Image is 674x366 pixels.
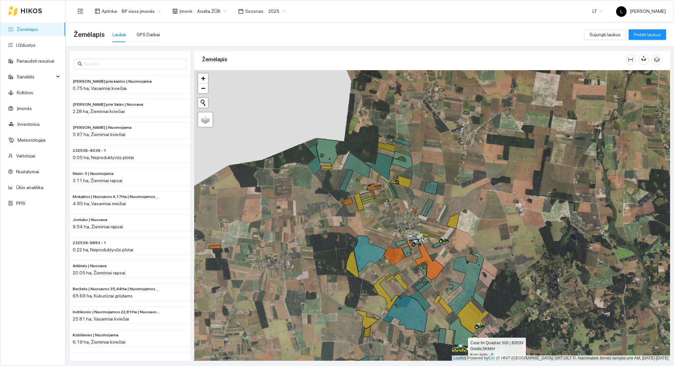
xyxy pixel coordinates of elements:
button: Pridėti laukus [629,29,666,40]
span: − [201,84,205,92]
a: Žemėlapis [17,27,38,32]
div: GPS Darbai [137,31,160,38]
span: column-width [626,57,635,62]
span: shop [172,9,178,14]
span: 2.28 ha, Žieminiai kviečiai [73,109,125,114]
span: Pridėti laukus [634,31,661,38]
span: Mokyklos | Nuosavos 4,17Ha | Nuomojamos 0,68Ha [73,194,161,200]
span: | [496,356,497,360]
button: Sujungti laukus [584,29,626,40]
span: 0.05 ha, Neproduktyvūs plotai [73,155,134,160]
span: 20.05 ha, Žieminiai rapsai [73,270,125,275]
span: Indrikonio | Nuomojamos 22,81Ha | Nuosavos 3,00 Ha [73,309,161,315]
a: Layers [198,112,213,127]
span: 5.97 ha, Žieminiai kviečiai [73,132,125,137]
div: | Powered by © HNIT-[GEOGRAPHIC_DATA]; ORT10LT ©, Nacionalinė žemės tarnyba prie AM, [DATE]-[DATE] [452,355,670,361]
a: Inventorius [17,122,40,127]
span: menu-fold [77,8,83,14]
span: BP visos įmonės [122,6,161,16]
span: LT [592,6,603,16]
span: 25.81 ha, Vasariniai kviečiai [73,316,129,322]
span: 232536-4039 - 1 [73,148,106,154]
a: Užduotys [16,42,36,48]
span: Sezonas : [245,8,264,15]
span: Arsėta ŽŪB [197,6,226,16]
input: Paieška [84,60,182,68]
span: Ginaičių Valiaus | Nuomojama [73,125,132,131]
span: Aplinka : [102,8,118,15]
span: 6.19 ha, Žieminiai kviečiai [73,339,125,345]
a: Vartotojai [16,153,35,158]
a: PPIS [16,201,25,206]
button: Initiate a new search [198,98,208,108]
a: Zoom out [198,83,208,93]
span: 65.69 ha, Kukurūzai grūdams [73,293,133,298]
a: Esri [488,356,495,360]
span: Įmonė : [179,8,193,15]
span: 232539-9893 - 1 [73,240,106,246]
span: layout [95,9,100,14]
span: 0.75 ha, Vasariniai kviečiai [73,86,127,91]
span: 0.22 ha, Neproduktyvūs plotai [73,247,133,252]
a: Įmonės [17,106,32,111]
a: Sujungti laukus [584,32,626,37]
span: [PERSON_NAME] [616,9,666,14]
span: 9.54 ha, Žieminiai rapsai [73,224,123,229]
span: Rolando prie kaimo | Nuomojama [73,78,152,85]
span: + [201,74,205,82]
span: Sandėlis [17,70,54,83]
span: 3.11 ha, Žieminiai rapsai [73,178,122,183]
button: menu-fold [74,5,87,18]
a: Leaflet [454,356,465,360]
a: Zoom in [198,73,208,83]
span: search [78,62,82,66]
span: calendar [238,9,244,14]
button: column-width [625,54,636,65]
span: L [620,6,623,17]
a: Ūkio analitika [16,185,43,190]
a: Meteorologija [17,137,45,143]
span: Žemėlapis [74,29,105,40]
span: Kubilienės | Nuomojama [73,332,118,338]
div: Laukai [113,31,126,38]
span: Berželis | Nuosavos 35,44Ha | Nuomojamos 30,25Ha [73,286,161,292]
a: Pridėti laukus [629,32,666,37]
div: Žemėlapis [202,50,625,69]
a: Kultūros [17,90,33,95]
a: Nustatymai [16,169,39,174]
span: Rolando prie Valės | Nuosava [73,101,143,108]
span: Sujungti laukus [589,31,621,38]
span: Arklinės | Nuosava [73,263,107,269]
a: Panaudoti resursai [17,58,54,64]
span: Joniuko | Nuosava [73,217,107,223]
span: 4.85 ha, Vasariniai miežiai [73,201,126,206]
span: Neim-3 | Nuomojama [73,171,114,177]
span: 2025 [268,6,285,16]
